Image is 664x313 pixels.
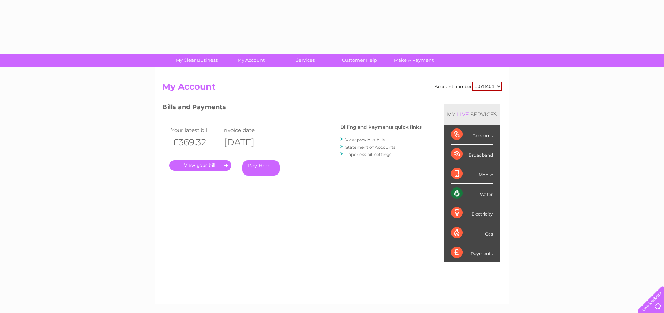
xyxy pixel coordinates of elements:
a: Statement of Accounts [345,145,395,150]
a: My Clear Business [167,54,226,67]
a: Paperless bill settings [345,152,391,157]
a: Services [276,54,335,67]
th: [DATE] [220,135,272,150]
div: Mobile [451,164,493,184]
a: Make A Payment [384,54,443,67]
a: . [169,160,231,171]
div: Water [451,184,493,203]
div: Account number [435,82,502,91]
div: Gas [451,223,493,243]
div: LIVE [455,111,470,118]
div: Telecoms [451,125,493,145]
h2: My Account [162,82,502,95]
th: £369.32 [169,135,221,150]
h4: Billing and Payments quick links [340,125,422,130]
a: View previous bills [345,137,385,142]
h3: Bills and Payments [162,102,422,115]
div: Broadband [451,145,493,164]
td: Your latest bill [169,125,221,135]
div: Payments [451,243,493,262]
a: My Account [221,54,280,67]
a: Pay Here [242,160,280,176]
a: Customer Help [330,54,389,67]
div: MY SERVICES [444,104,500,125]
td: Invoice date [220,125,272,135]
div: Electricity [451,203,493,223]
